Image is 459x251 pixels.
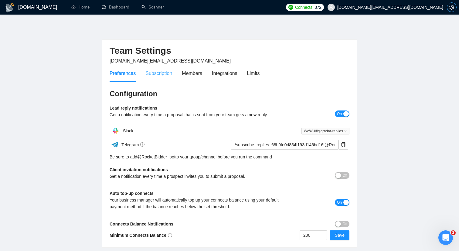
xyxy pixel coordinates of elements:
span: info-circle [140,142,144,147]
div: Members [182,70,202,77]
span: Telegram [121,142,145,147]
a: searchScanner [141,5,164,10]
div: Get a notification every time a prospect invites you to submit a proposal. [110,173,290,180]
b: Minimum Connects Balance [110,233,172,238]
span: info-circle [168,233,172,237]
span: copy [339,142,348,147]
a: setting [447,5,457,10]
img: ww3wtPAAAAAElFTkSuQmCC [111,141,119,148]
a: @RocketBidder_bot [137,154,175,160]
iframe: Intercom live chat [438,230,453,245]
b: Client invitation notifications [110,167,168,172]
a: dashboardDashboard [102,5,129,10]
span: user [329,5,333,9]
button: setting [447,2,457,12]
button: copy [338,140,348,150]
a: homeHome [71,5,90,10]
div: Subscription [145,70,172,77]
h2: Team Settings [110,45,349,57]
span: On [337,110,342,117]
span: On [337,199,342,206]
button: Save [330,230,349,240]
span: WoW ##gigradar-replies [301,128,349,134]
b: Auto top-up connects [110,191,154,196]
div: Be sure to add to your group/channel before you run the command [110,154,349,160]
span: Off [342,221,347,227]
b: Connects Balance Notifications [110,222,173,226]
div: Your business manager will automatically top up your connects balance using your default payment ... [110,197,290,210]
span: close [344,130,347,133]
img: upwork-logo.png [288,5,293,10]
span: Slack [123,128,133,133]
span: Save [335,232,345,239]
div: Preferences [110,70,136,77]
span: Off [342,172,347,179]
div: Get a notification every time a proposal that is sent from your team gets a new reply. [110,111,290,118]
img: hpQkSZIkSZIkSZIkSZIkSZIkSZIkSZIkSZIkSZIkSZIkSZIkSZIkSZIkSZIkSZIkSZIkSZIkSZIkSZIkSZIkSZIkSZIkSZIkS... [110,125,122,137]
span: [DOMAIN_NAME][EMAIL_ADDRESS][DOMAIN_NAME] [110,58,231,63]
b: Lead reply notifications [110,106,157,110]
img: logo [5,3,15,12]
div: Limits [247,70,260,77]
span: Connects: [295,4,313,11]
h3: Configuration [110,89,349,99]
div: Integrations [212,70,237,77]
span: 372 [314,4,321,11]
span: 2 [451,230,456,235]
